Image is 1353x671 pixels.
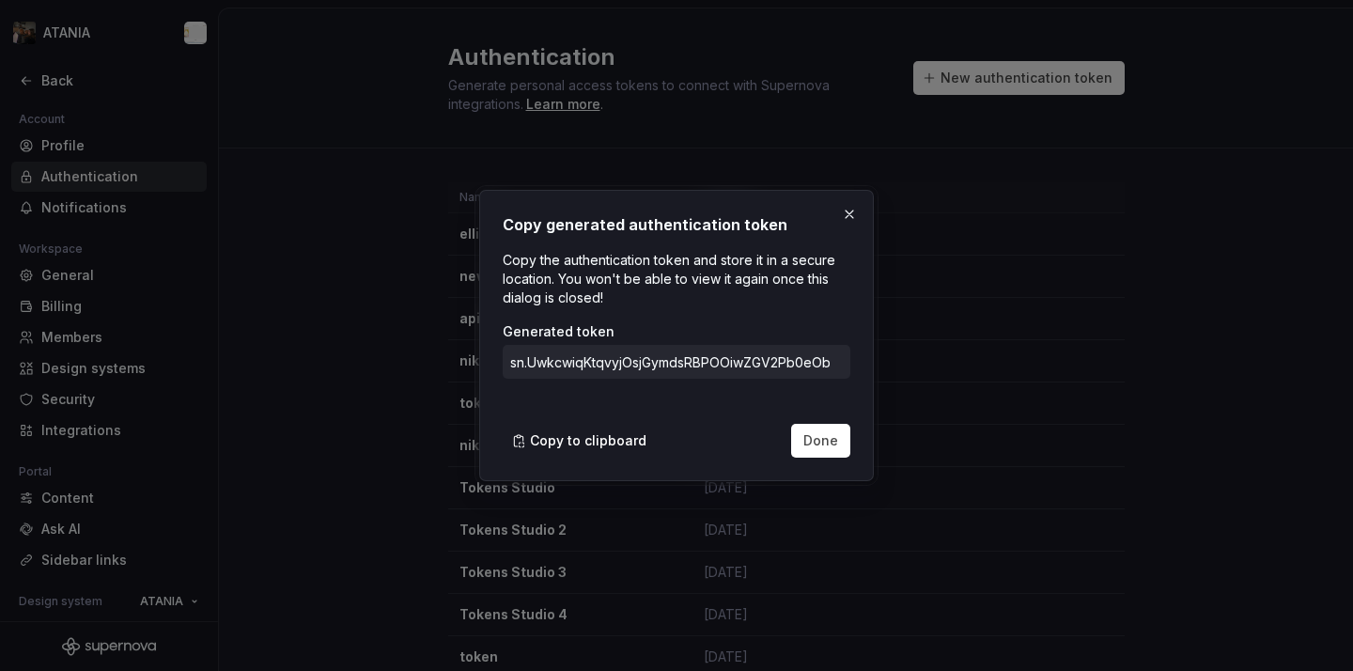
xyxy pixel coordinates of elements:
p: Copy the authentication token and store it in a secure location. You won't be able to view it aga... [503,251,850,307]
button: Copy to clipboard [503,424,659,458]
button: Done [791,424,850,458]
span: Copy to clipboard [530,431,646,450]
span: Done [803,431,838,450]
h2: Copy generated authentication token [503,213,850,236]
label: Generated token [503,322,614,341]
